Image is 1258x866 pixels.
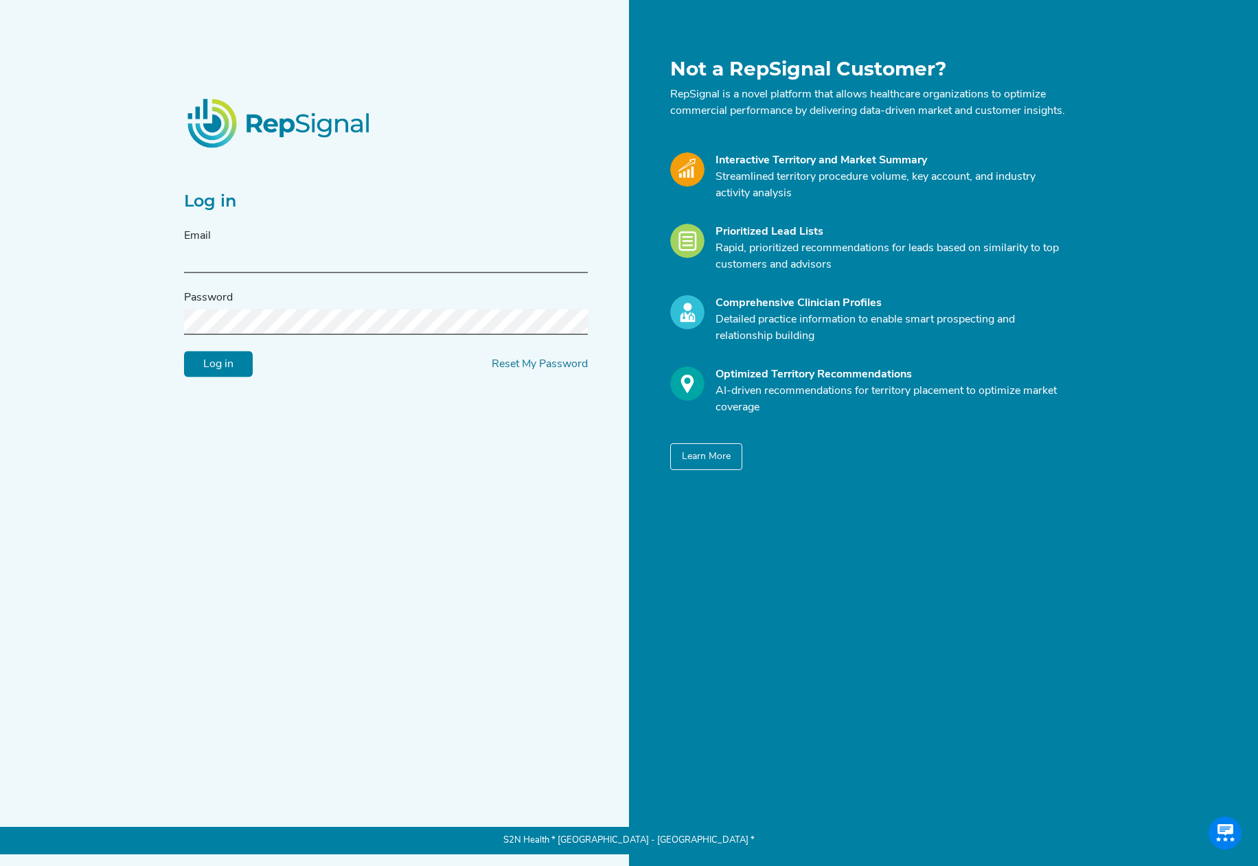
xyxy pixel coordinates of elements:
[716,366,1066,383] div: Optimized Territory Recommendations
[170,82,389,164] img: RepSignalLogo.20539ed3.png
[716,312,1066,344] p: Detailed practice information to enable smart prospecting and relationship building
[716,383,1066,416] p: AI-driven recommendations for territory placement to optimize market coverage
[184,228,211,244] label: Email
[184,827,1074,854] p: S2N Health * [GEOGRAPHIC_DATA] - [GEOGRAPHIC_DATA] *
[716,240,1066,273] p: Rapid, prioritized recommendations for leads based on similarity to top customers and advisors
[716,295,1066,312] div: Comprehensive Clinician Profiles
[670,443,742,470] button: Learn More
[716,169,1066,202] p: Streamlined territory procedure volume, key account, and industry activity analysis
[716,224,1066,240] div: Prioritized Lead Lists
[670,86,1066,119] p: RepSignal is a novel platform that allows healthcare organizations to optimize commercial perform...
[716,152,1066,169] div: Interactive Territory and Market Summary
[492,359,588,370] a: Reset My Password
[184,351,253,377] input: Log in
[670,58,1066,81] h1: Not a RepSignal Customer?
[670,152,705,187] img: Market_Icon.a700a4ad.svg
[670,224,705,258] img: Leads_Icon.28e8c528.svg
[184,191,588,211] h2: Log in
[670,366,705,401] img: Optimize_Icon.261f85db.svg
[184,290,233,306] label: Password
[670,295,705,329] img: Profile_Icon.739e2aba.svg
